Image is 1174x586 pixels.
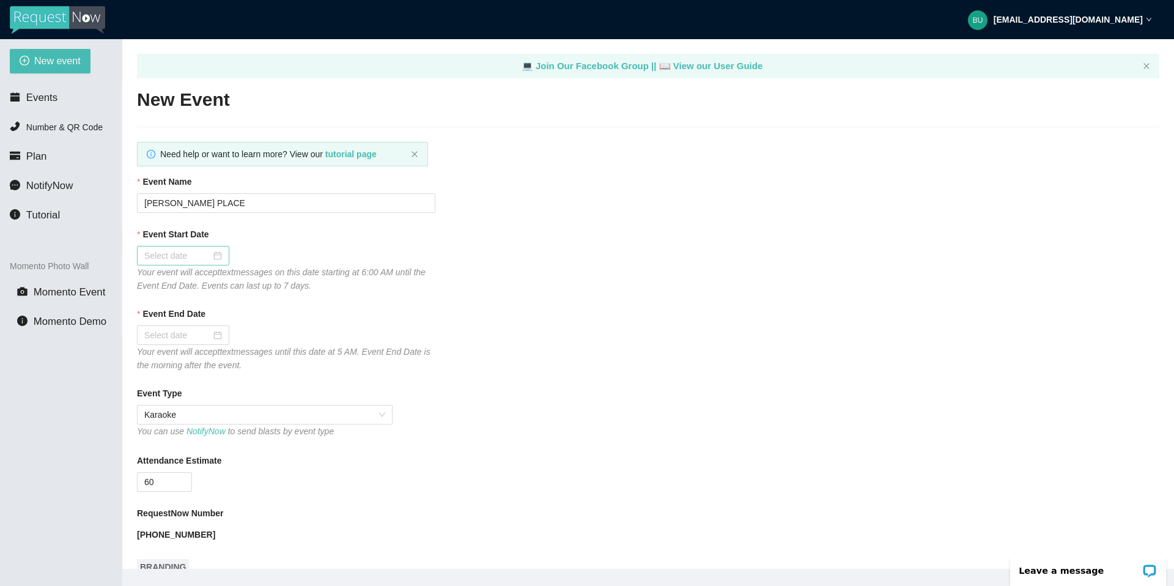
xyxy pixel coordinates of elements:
span: Events [26,92,57,103]
button: plus-circleNew event [10,49,90,73]
span: info-circle [17,316,28,326]
span: message [10,180,20,190]
button: close [411,150,418,158]
b: [PHONE_NUMBER] [137,530,215,540]
span: BRANDING [137,559,189,575]
a: tutorial page [325,149,377,159]
iframe: LiveChat chat widget [1002,547,1174,586]
span: Karaoke [144,406,385,424]
button: close [1143,62,1150,70]
img: 07662e4d09af7917c33746ef8cd57b33 [968,10,988,30]
b: RequestNow Number [137,506,224,520]
a: laptop View our User Guide [659,61,763,71]
span: Momento Event [34,286,106,298]
span: New event [34,53,81,69]
input: Janet's and Mark's Wedding [137,193,435,213]
h2: New Event [137,87,1159,113]
span: info-circle [10,209,20,220]
b: Attendance Estimate [137,454,221,467]
span: down [1146,17,1152,23]
span: info-circle [147,150,155,158]
span: NotifyNow [26,180,73,191]
i: Your event will accept text messages until this date at 5 AM. Event End Date is the morning after... [137,347,430,370]
b: Event Name [142,175,191,188]
span: laptop [522,61,533,71]
span: camera [17,286,28,297]
span: Plan [26,150,47,162]
div: You can use to send blasts by event type [137,425,393,438]
a: laptop Join Our Facebook Group || [522,61,659,71]
span: Momento Demo [34,316,106,327]
strong: [EMAIL_ADDRESS][DOMAIN_NAME] [994,15,1143,24]
a: NotifyNow [186,426,226,436]
span: calendar [10,92,20,102]
input: Select date [144,249,211,262]
span: Need help or want to learn more? View our [160,149,377,159]
i: Your event will accept text messages on this date starting at 6:00 AM until the Event End Date. E... [137,267,426,291]
img: RequestNow [10,6,105,34]
span: phone [10,121,20,132]
span: plus-circle [20,56,29,67]
input: Select date [144,328,211,342]
b: Event End Date [142,307,205,321]
span: laptop [659,61,671,71]
span: Tutorial [26,209,60,221]
span: Number & QR Code [26,122,103,132]
b: Event Type [137,387,182,400]
b: Event Start Date [142,228,209,241]
span: credit-card [10,150,20,161]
